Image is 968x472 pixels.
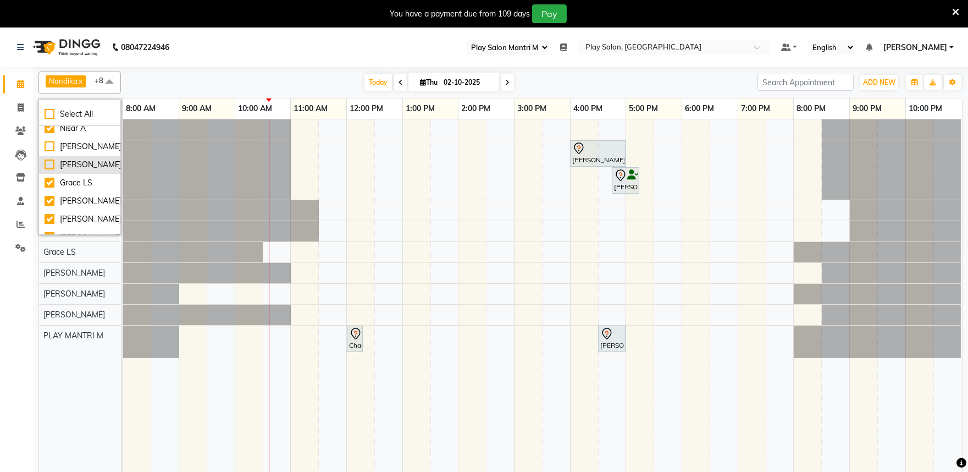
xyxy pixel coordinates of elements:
[883,42,947,53] span: [PERSON_NAME]
[348,327,362,350] div: Charitha T, TK01, 12:00 PM-12:15 PM, Skin Consultation
[235,101,275,117] a: 10:00 AM
[43,331,103,341] span: PLAY MANTRI M
[794,101,828,117] a: 8:00 PM
[626,101,661,117] a: 5:00 PM
[403,101,438,117] a: 1:00 PM
[179,101,214,117] a: 9:00 AM
[738,101,773,117] a: 7:00 PM
[49,76,78,85] span: Nandika
[682,101,717,117] a: 6:00 PM
[123,101,158,117] a: 8:00 AM
[291,101,330,117] a: 11:00 AM
[78,76,82,85] a: x
[43,268,105,278] span: [PERSON_NAME]
[440,74,495,91] input: 2025-10-02
[45,177,115,189] div: Grace LS
[757,74,854,91] input: Search Appointment
[417,78,440,86] span: Thu
[850,101,884,117] a: 9:00 PM
[571,142,624,165] div: [PERSON_NAME], TK02, 04:00 PM-05:00 PM, Hair Cut Men (Head Stylist)
[121,32,169,63] b: 08047224946
[43,226,69,236] span: Nisar A
[515,101,549,117] a: 3:00 PM
[532,4,567,23] button: Pay
[860,75,898,90] button: ADD NEW
[45,159,115,171] div: [PERSON_NAME]
[45,108,115,120] div: Select All
[45,213,115,225] div: [PERSON_NAME]
[571,101,605,117] a: 4:00 PM
[613,169,638,192] div: [PERSON_NAME] B, TK03, 04:45 PM-05:15 PM, Blowdry without shampoo -Short
[599,327,624,350] div: [PERSON_NAME], TK02, 04:30 PM-05:00 PM, Head Message
[45,141,115,152] div: [PERSON_NAME]
[45,123,115,134] div: Nisar A
[45,195,115,207] div: [PERSON_NAME]
[95,76,112,85] span: +8
[347,101,386,117] a: 12:00 PM
[45,232,115,243] div: [PERSON_NAME]
[458,101,493,117] a: 2:00 PM
[390,8,530,20] div: You have a payment due from 109 days
[863,78,895,86] span: ADD NEW
[364,74,392,91] span: Today
[43,247,76,257] span: Grace LS
[43,289,105,299] span: [PERSON_NAME]
[28,32,103,63] img: logo
[906,101,945,117] a: 10:00 PM
[43,310,105,320] span: [PERSON_NAME]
